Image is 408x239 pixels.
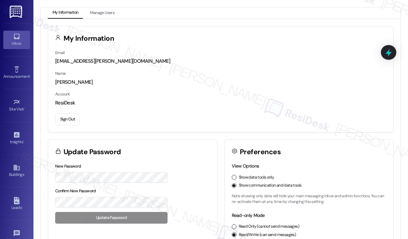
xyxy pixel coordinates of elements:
a: Site Visit • [3,96,30,114]
h3: Preferences [240,149,281,156]
h3: Update Password [64,149,121,156]
div: [EMAIL_ADDRESS][PERSON_NAME][DOMAIN_NAME] [55,58,386,65]
span: • [30,73,31,78]
a: Buildings [3,162,30,180]
p: Note: showing only data will hide your main messaging inbox and admin functions. You can re-activ... [232,193,387,205]
span: • [24,106,25,110]
label: Show data tools only [239,175,274,181]
label: Name [55,71,66,76]
div: [PERSON_NAME] [55,79,386,86]
label: Account [55,91,70,97]
label: Read-only Mode [232,212,265,218]
label: View Options [232,163,259,169]
label: New Password [55,164,81,169]
label: Read/Write (can send messages) [239,232,296,238]
a: Insights • [3,129,30,147]
label: Show communication and data tools [239,183,302,189]
button: My Information [48,7,83,19]
div: ResiDesk [55,99,386,106]
button: Manage Users [85,7,119,19]
label: Confirm New Password [55,188,96,194]
img: ResiDesk Logo [10,6,23,18]
a: Inbox [3,31,30,49]
h3: My Information [64,35,114,42]
button: Sign Out [55,113,80,125]
span: • [23,139,24,143]
label: Read Only (cannot send messages) [239,224,299,230]
a: Leads [3,195,30,213]
label: Email [55,50,65,55]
